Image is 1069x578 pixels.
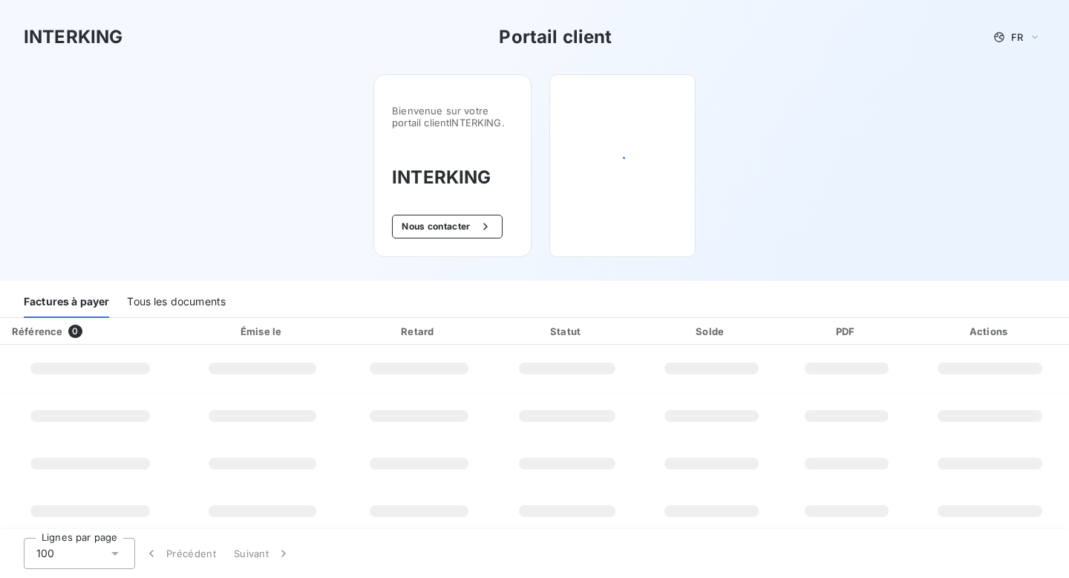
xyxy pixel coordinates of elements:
div: Tous les documents [127,287,226,318]
span: 0 [68,325,82,338]
div: PDF [785,324,908,339]
h3: INTERKING [392,164,513,191]
div: Statut [497,324,637,339]
span: FR [1011,31,1023,43]
span: Bienvenue sur votre portail client INTERKING . [392,105,513,129]
div: Référence [12,325,62,337]
div: Solde [643,324,779,339]
h3: Portail client [499,24,612,51]
div: Émise le [184,324,341,339]
span: 100 [36,546,54,561]
div: Actions [914,324,1066,339]
button: Nous contacter [392,215,502,238]
h3: INTERKING [24,24,122,51]
button: Précédent [135,538,225,569]
button: Suivant [225,538,300,569]
div: Retard [347,324,491,339]
div: Factures à payer [24,287,109,318]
